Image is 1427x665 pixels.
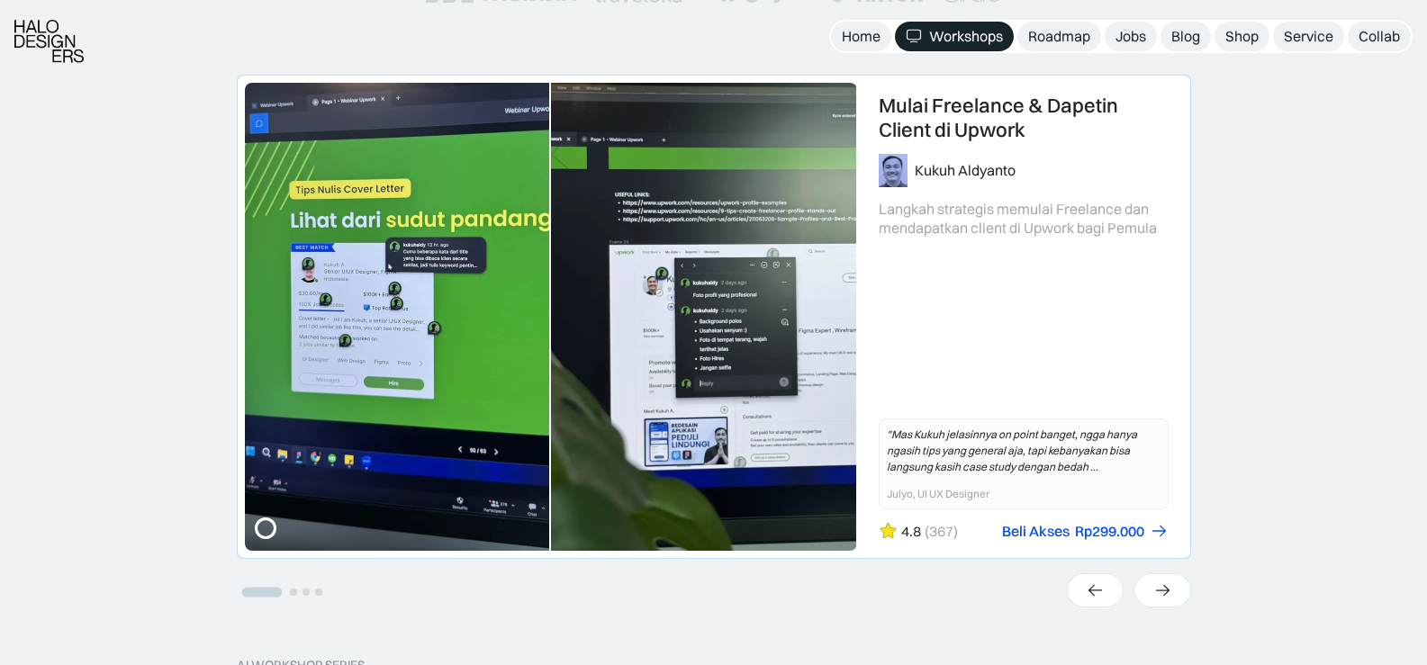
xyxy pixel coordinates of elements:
a: Shop [1215,22,1269,51]
a: Roadmap [1017,22,1101,51]
a: Blog [1161,22,1211,51]
div: (367) [925,522,958,541]
div: Rp299.000 [1075,522,1144,541]
ul: Select a slide to show [237,583,325,598]
a: Beli AksesRp299.000 [1002,522,1169,541]
div: Workshops [929,27,1003,46]
div: Jobs [1115,27,1146,46]
div: Blog [1171,27,1200,46]
button: Go to slide 2 [290,589,297,596]
div: 4.8 [901,522,921,541]
div: Home [842,27,881,46]
a: Service [1273,22,1344,51]
a: Home [831,22,891,51]
button: Go to slide 3 [303,589,310,596]
div: 1 of 4 [237,75,1191,559]
div: Collab [1359,27,1400,46]
a: Workshops [895,22,1014,51]
div: Roadmap [1028,27,1090,46]
a: Jobs [1105,22,1157,51]
div: Beli Akses [1002,522,1070,541]
a: Collab [1348,22,1411,51]
div: Service [1284,27,1333,46]
button: Go to slide 4 [315,589,322,596]
button: Go to slide 1 [241,588,282,598]
div: Shop [1225,27,1259,46]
